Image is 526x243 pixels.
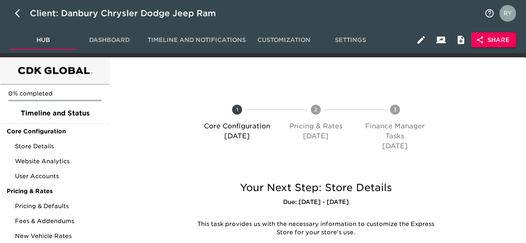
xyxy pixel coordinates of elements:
p: Core Configuration [201,121,273,131]
span: User Accounts [15,172,103,180]
span: Fees & Addendums [15,217,103,225]
text: 3 [393,106,397,113]
text: 2 [314,106,318,113]
span: Customization [256,35,312,45]
span: Hub [15,35,71,45]
button: notifications [480,3,499,23]
p: [DATE] [201,131,273,141]
h5: Your Next Step: Store Details [188,181,444,194]
p: 0% completed [8,89,102,98]
span: Timeline and Status [7,108,103,118]
p: [DATE] [280,131,352,141]
p: Finance Manager Tasks [359,121,431,141]
span: Pricing & Rates [7,187,103,195]
span: Settings [322,35,378,45]
h6: Due: [DATE] - [DATE] [188,198,444,207]
span: New Vehicle Rates [15,232,103,240]
p: This task provides us with the necessary information to customize the Express Store for your stor... [194,220,438,237]
div: Client: Danbury Chrysler Dodge Jeep Ram [30,7,228,20]
button: Share [471,32,516,48]
span: Core Configuration [7,127,103,135]
p: [DATE] [359,141,431,151]
span: Website Analytics [15,157,103,165]
button: Client View [431,30,451,50]
button: Edit Hub [411,30,431,50]
span: Share [478,35,509,45]
button: Internal Notes and Comments [451,30,471,50]
span: Pricing & Defaults [15,202,103,210]
span: Store Details [15,142,103,150]
text: 1 [236,106,238,113]
span: Dashboard [81,35,138,45]
img: Profile [499,5,516,22]
span: Timeline and Notifications [148,35,246,45]
p: Pricing & Rates [280,121,352,131]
